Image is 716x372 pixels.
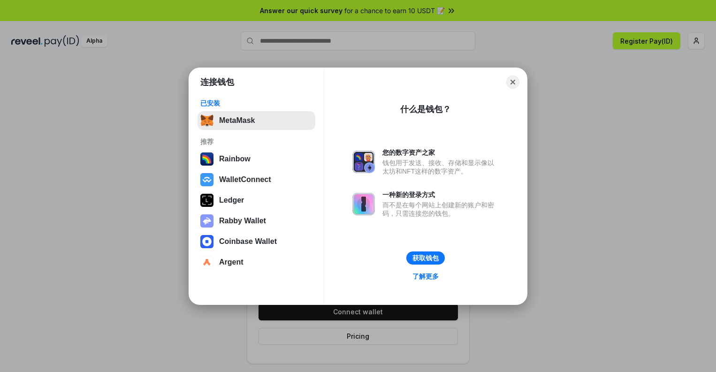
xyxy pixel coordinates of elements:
img: svg+xml,%3Csvg%20width%3D%2228%22%20height%3D%2228%22%20viewBox%3D%220%200%2028%2028%22%20fill%3D... [200,256,213,269]
div: Ledger [219,196,244,205]
img: svg+xml,%3Csvg%20xmlns%3D%22http%3A%2F%2Fwww.w3.org%2F2000%2Fsvg%22%20fill%3D%22none%22%20viewBox... [352,151,375,173]
button: Close [506,76,519,89]
div: 获取钱包 [412,254,439,262]
button: Ledger [198,191,315,210]
a: 了解更多 [407,270,444,282]
button: 获取钱包 [406,251,445,265]
button: Coinbase Wallet [198,232,315,251]
div: Coinbase Wallet [219,237,277,246]
img: svg+xml,%3Csvg%20xmlns%3D%22http%3A%2F%2Fwww.w3.org%2F2000%2Fsvg%22%20fill%3D%22none%22%20viewBox... [200,214,213,228]
div: 已安装 [200,99,312,107]
button: Argent [198,253,315,272]
div: 钱包用于发送、接收、存储和显示像以太坊和NFT这样的数字资产。 [382,159,499,175]
div: 您的数字资产之家 [382,148,499,157]
div: Rabby Wallet [219,217,266,225]
div: 什么是钱包？ [400,104,451,115]
img: svg+xml,%3Csvg%20width%3D%2228%22%20height%3D%2228%22%20viewBox%3D%220%200%2028%2028%22%20fill%3D... [200,235,213,248]
div: 而不是在每个网站上创建新的账户和密码，只需连接您的钱包。 [382,201,499,218]
div: 推荐 [200,137,312,146]
div: Argent [219,258,244,266]
img: svg+xml,%3Csvg%20xmlns%3D%22http%3A%2F%2Fwww.w3.org%2F2000%2Fsvg%22%20width%3D%2228%22%20height%3... [200,194,213,207]
h1: 连接钱包 [200,76,234,88]
img: svg+xml,%3Csvg%20width%3D%22120%22%20height%3D%22120%22%20viewBox%3D%220%200%20120%20120%22%20fil... [200,152,213,166]
button: Rabby Wallet [198,212,315,230]
button: WalletConnect [198,170,315,189]
div: 一种新的登录方式 [382,190,499,199]
button: MetaMask [198,111,315,130]
img: svg+xml,%3Csvg%20width%3D%2228%22%20height%3D%2228%22%20viewBox%3D%220%200%2028%2028%22%20fill%3D... [200,173,213,186]
button: Rainbow [198,150,315,168]
div: WalletConnect [219,175,271,184]
div: MetaMask [219,116,255,125]
img: svg+xml,%3Csvg%20fill%3D%22none%22%20height%3D%2233%22%20viewBox%3D%220%200%2035%2033%22%20width%... [200,114,213,127]
div: 了解更多 [412,272,439,281]
img: svg+xml,%3Csvg%20xmlns%3D%22http%3A%2F%2Fwww.w3.org%2F2000%2Fsvg%22%20fill%3D%22none%22%20viewBox... [352,193,375,215]
div: Rainbow [219,155,251,163]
